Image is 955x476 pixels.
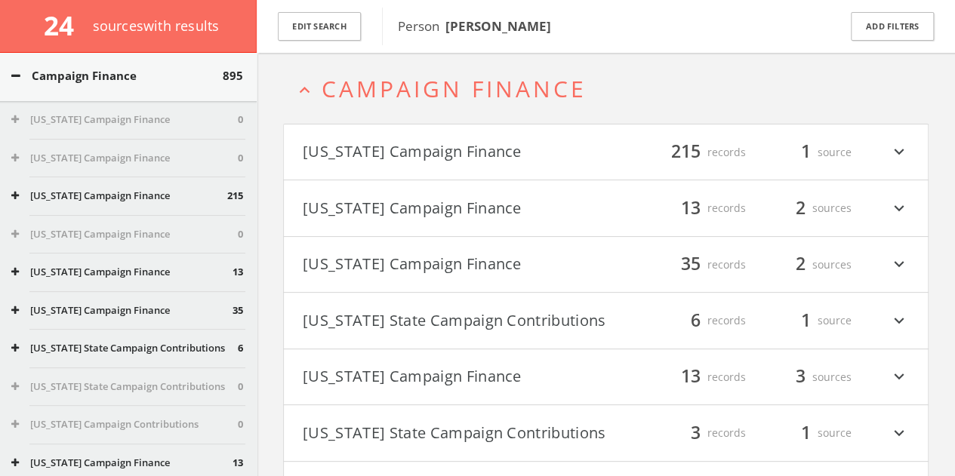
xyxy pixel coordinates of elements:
[303,420,606,446] button: [US_STATE] State Campaign Contributions
[294,80,315,100] i: expand_less
[11,189,227,204] button: [US_STATE] Campaign Finance
[11,417,238,432] button: [US_STATE] Campaign Contributions
[674,364,707,390] span: 13
[761,252,852,278] div: sources
[303,308,606,333] button: [US_STATE] State Campaign Contributions
[278,12,361,41] button: Edit Search
[294,76,929,101] button: expand_lessCampaign Finance
[674,195,707,221] span: 13
[655,252,746,278] div: records
[223,67,243,84] span: 895
[93,17,220,35] span: source s with results
[11,379,238,395] button: [US_STATE] State Campaign Contributions
[655,195,746,221] div: records
[794,139,818,165] span: 1
[761,195,852,221] div: sources
[761,140,852,165] div: source
[44,8,87,43] span: 24
[445,17,551,35] b: [PERSON_NAME]
[233,303,243,318] span: 35
[238,151,243,166] span: 0
[889,195,909,221] i: expand_more
[761,308,852,333] div: source
[889,140,909,165] i: expand_more
[303,252,606,278] button: [US_STATE] Campaign Finance
[11,67,223,84] button: Campaign Finance
[238,112,243,127] span: 0
[11,456,233,471] button: [US_STATE] Campaign Finance
[238,417,243,432] span: 0
[303,195,606,221] button: [US_STATE] Campaign Finance
[761,420,852,446] div: source
[674,251,707,278] span: 35
[789,364,812,390] span: 3
[655,420,746,446] div: records
[889,364,909,390] i: expand_more
[664,139,707,165] span: 215
[889,420,909,446] i: expand_more
[684,307,707,333] span: 6
[11,265,233,280] button: [US_STATE] Campaign Finance
[889,252,909,278] i: expand_more
[655,364,746,390] div: records
[655,140,746,165] div: records
[398,17,551,35] span: Person
[233,265,243,280] span: 13
[238,341,243,356] span: 6
[789,251,812,278] span: 2
[655,308,746,333] div: records
[11,227,238,242] button: [US_STATE] Campaign Finance
[11,151,238,166] button: [US_STATE] Campaign Finance
[322,73,587,104] span: Campaign Finance
[11,112,238,127] button: [US_STATE] Campaign Finance
[11,341,238,356] button: [US_STATE] State Campaign Contributions
[303,140,606,165] button: [US_STATE] Campaign Finance
[761,364,852,390] div: sources
[889,308,909,333] i: expand_more
[851,12,934,41] button: Add Filters
[789,195,812,221] span: 2
[303,364,606,390] button: [US_STATE] Campaign Finance
[233,456,243,471] span: 13
[794,419,818,446] span: 1
[794,307,818,333] span: 1
[684,419,707,446] span: 3
[11,303,233,318] button: [US_STATE] Campaign Finance
[238,379,243,395] span: 0
[227,189,243,204] span: 215
[238,227,243,242] span: 0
